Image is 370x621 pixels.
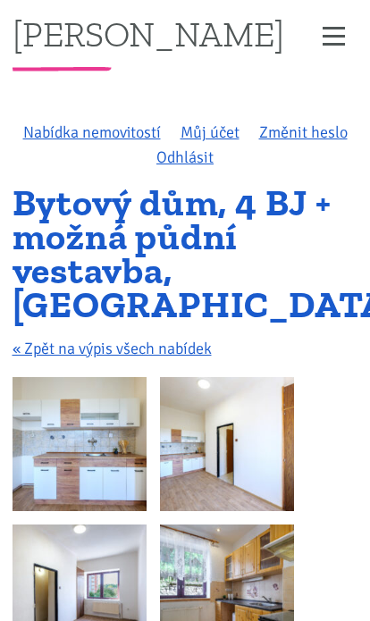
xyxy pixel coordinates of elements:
[13,16,284,51] a: [PERSON_NAME]
[13,339,212,358] a: « Zpět na výpis všech nabídek
[259,122,348,142] a: Změnit heslo
[310,21,358,52] button: Zobrazit menu
[181,122,240,142] a: Můj účet
[13,186,358,321] h1: Bytový dům, 4 BJ + možná půdní vestavba, [GEOGRAPHIC_DATA]
[156,147,214,167] a: Odhlásit
[23,122,161,142] a: Nabídka nemovitostí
